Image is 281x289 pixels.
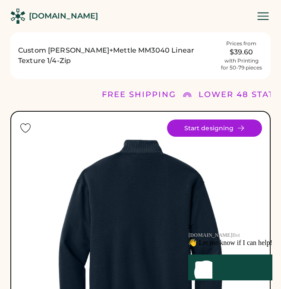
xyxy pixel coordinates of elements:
div: $39.60 [220,47,263,57]
iframe: Front Chat [136,178,279,287]
div: FREE SHIPPING [102,89,176,101]
div: [DOMAIN_NAME] [29,11,98,22]
div: with Printing for 50-79 pieces [221,57,262,71]
button: Start designing [167,119,262,137]
div: Prices from [226,40,256,47]
img: Rendered Logo - Screens [10,9,25,24]
h1: Custom [PERSON_NAME]+Mettle MM3040 Linear Texture 1/4-Zip [18,45,215,66]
